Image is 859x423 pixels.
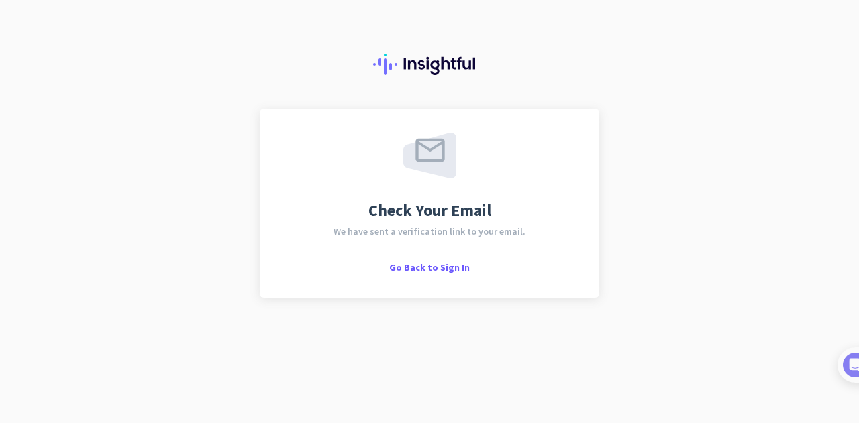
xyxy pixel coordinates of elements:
[403,133,456,178] img: email-sent
[389,261,470,274] span: Go Back to Sign In
[373,54,486,75] img: Insightful
[334,227,525,236] span: We have sent a verification link to your email.
[368,202,491,219] span: Check Your Email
